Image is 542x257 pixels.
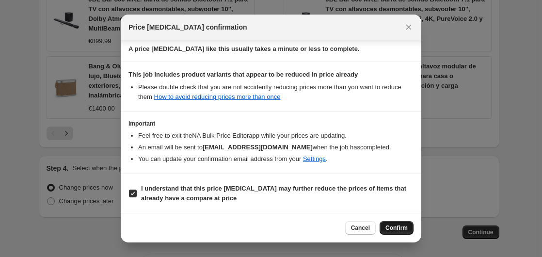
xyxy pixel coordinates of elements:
a: How to avoid reducing prices more than once [154,93,281,100]
button: Close [402,20,415,34]
h3: Important [128,120,414,128]
li: You can update your confirmation email address from your . [138,154,414,164]
b: A price [MEDICAL_DATA] like this usually takes a minute or less to complete. [128,45,360,52]
span: Cancel [351,224,370,232]
span: Price [MEDICAL_DATA] confirmation [128,22,247,32]
li: Feel free to exit the NA Bulk Price Editor app while your prices are updating. [138,131,414,141]
button: Confirm [380,221,414,235]
b: This job includes product variants that appear to be reduced in price already [128,71,358,78]
button: Cancel [345,221,376,235]
a: Settings [303,155,326,162]
b: [EMAIL_ADDRESS][DOMAIN_NAME] [203,144,313,151]
li: An email will be sent to when the job has completed . [138,143,414,152]
span: Confirm [385,224,408,232]
li: Please double check that you are not accidently reducing prices more than you want to reduce them [138,82,414,102]
b: I understand that this price [MEDICAL_DATA] may further reduce the prices of items that already h... [141,185,406,202]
